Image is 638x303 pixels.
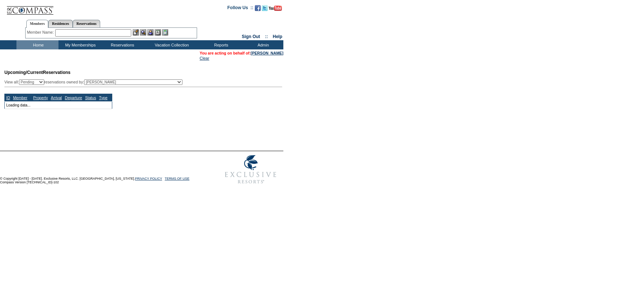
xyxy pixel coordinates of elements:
td: Vacation Collection [143,40,199,49]
a: ID [6,96,10,100]
img: View [140,29,146,35]
td: Home [16,40,58,49]
a: Residences [48,20,73,27]
span: You are acting on behalf of: [200,51,283,55]
a: PRIVACY POLICY [135,177,162,180]
a: Follow us on Twitter [262,7,268,12]
span: Reservations [4,70,71,75]
a: Member [13,96,27,100]
div: Member Name: [27,29,55,35]
img: Impersonate [147,29,154,35]
td: Reports [199,40,241,49]
img: Exclusive Resorts [218,151,283,188]
img: Follow us on Twitter [262,5,268,11]
a: Help [273,34,282,39]
span: Upcoming/Current [4,70,43,75]
td: My Memberships [58,40,101,49]
td: Follow Us :: [227,4,253,13]
td: Reservations [101,40,143,49]
a: Subscribe to our YouTube Channel [269,7,282,12]
td: Loading data... [5,101,112,109]
img: b_edit.gif [133,29,139,35]
img: Reservations [155,29,161,35]
a: Members [26,20,49,28]
span: :: [265,34,268,39]
img: b_calculator.gif [162,29,168,35]
td: Admin [241,40,283,49]
a: [PERSON_NAME] [251,51,283,55]
a: Become our fan on Facebook [255,7,261,12]
a: Sign Out [242,34,260,39]
a: TERMS OF USE [165,177,190,180]
a: Reservations [73,20,100,27]
a: Status [85,96,96,100]
a: Clear [200,56,209,60]
a: Property [33,96,48,100]
a: Arrival [51,96,62,100]
img: Subscribe to our YouTube Channel [269,5,282,11]
div: View all: reservations owned by: [4,79,186,85]
a: Departure [65,96,82,100]
a: Type [99,96,107,100]
img: Become our fan on Facebook [255,5,261,11]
